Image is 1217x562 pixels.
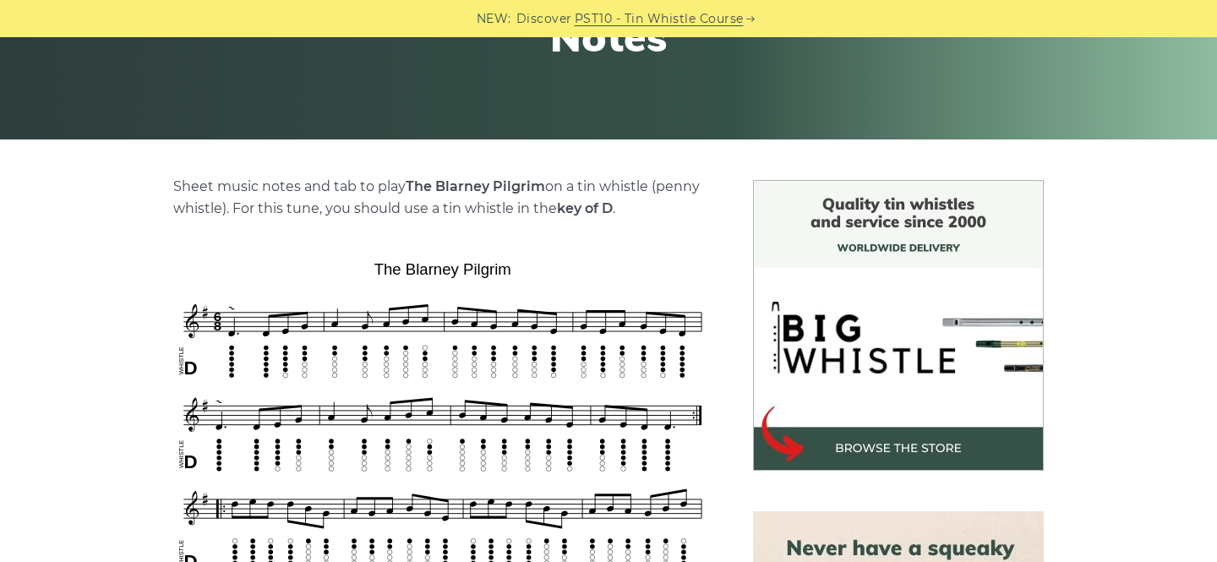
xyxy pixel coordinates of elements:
span: Discover [516,9,572,29]
a: PST10 - Tin Whistle Course [575,9,744,29]
strong: key of D [557,200,613,216]
img: BigWhistle Tin Whistle Store [753,180,1044,471]
p: Sheet music notes and tab to play on a tin whistle (penny whistle). For this tune, you should use... [173,176,712,220]
span: NEW: [477,9,511,29]
strong: The Blarney Pilgrim [406,178,545,194]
